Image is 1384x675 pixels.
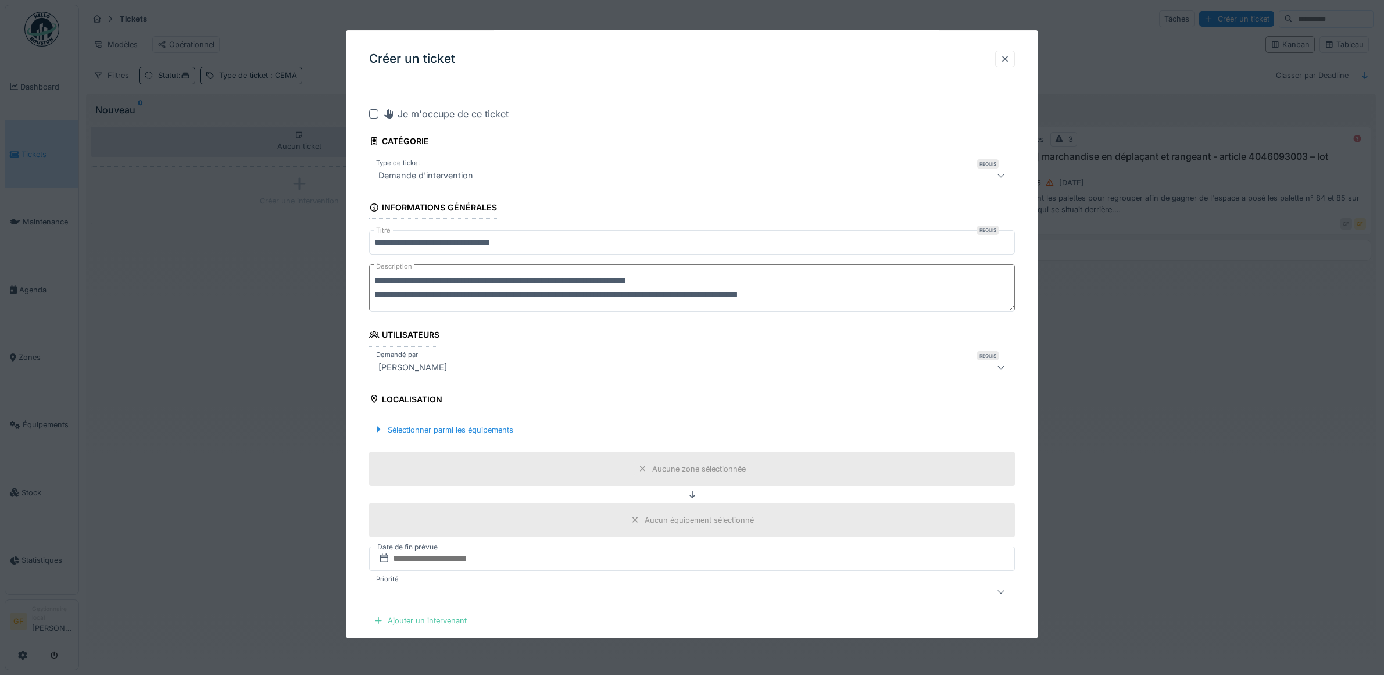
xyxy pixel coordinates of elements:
label: Description [374,259,414,274]
div: Informations générales [369,199,497,219]
label: Type de ticket [374,158,423,168]
div: Je m'occupe de ce ticket [383,107,509,121]
div: Catégorie [369,133,429,152]
h3: Créer un ticket [369,52,455,66]
div: Utilisateurs [369,327,439,347]
div: Demande d'intervention [374,169,478,183]
div: Requis [977,159,999,169]
div: Requis [977,351,999,360]
div: Requis [977,226,999,235]
label: Demandé par [374,350,420,360]
div: Aucun équipement sélectionné [645,515,754,526]
label: Titre [374,226,393,235]
div: Localisation [369,391,442,410]
label: Priorité [374,574,401,584]
div: Ajouter un intervenant [369,613,471,628]
div: [PERSON_NAME] [374,360,452,374]
div: Sélectionner parmi les équipements [369,422,518,438]
label: Date de fin prévue [376,541,439,553]
div: Aucune zone sélectionnée [652,463,746,474]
